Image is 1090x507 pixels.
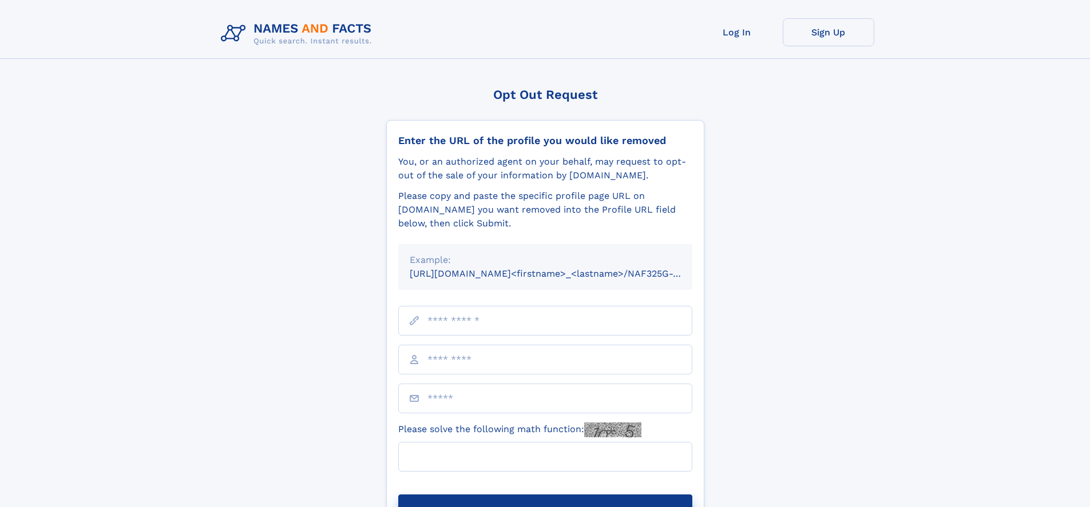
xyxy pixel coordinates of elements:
[398,155,692,182] div: You, or an authorized agent on your behalf, may request to opt-out of the sale of your informatio...
[398,422,641,437] label: Please solve the following math function:
[783,18,874,46] a: Sign Up
[386,87,704,102] div: Opt Out Request
[410,268,714,279] small: [URL][DOMAIN_NAME]<firstname>_<lastname>/NAF325G-xxxxxxxx
[398,189,692,230] div: Please copy and paste the specific profile page URL on [DOMAIN_NAME] you want removed into the Pr...
[398,134,692,147] div: Enter the URL of the profile you would like removed
[410,253,681,267] div: Example:
[216,18,381,49] img: Logo Names and Facts
[691,18,783,46] a: Log In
